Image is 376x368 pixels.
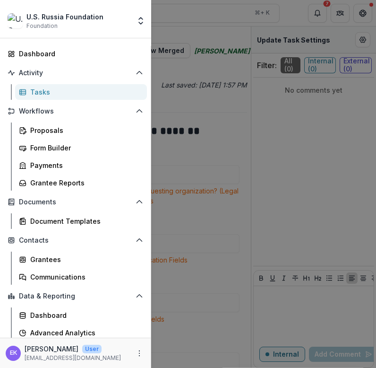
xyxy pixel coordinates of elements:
button: Open Workflows [4,104,147,119]
p: User [82,345,102,353]
span: Documents [19,198,132,206]
button: Open Activity [4,65,147,80]
a: Dashboard [15,307,147,323]
button: More [134,348,145,359]
button: Open Documents [4,194,147,210]
a: Payments [15,158,147,173]
img: U.S. Russia Foundation [8,13,23,28]
div: Communications [30,272,139,282]
a: Grantees [15,252,147,267]
button: Open entity switcher [134,11,147,30]
a: Tasks [15,84,147,100]
div: Proposals [30,125,139,135]
div: Payments [30,160,139,170]
div: Tasks [30,87,139,97]
a: Advanced Analytics [15,325,147,341]
span: Activity [19,69,132,77]
div: Document Templates [30,216,139,226]
a: Dashboard [4,46,147,61]
div: Form Builder [30,143,139,153]
div: Dashboard [19,49,139,59]
button: Open Contacts [4,233,147,248]
div: Grantee Reports [30,178,139,188]
span: Contacts [19,237,132,245]
a: Form Builder [15,140,147,156]
div: Advanced Analytics [30,328,139,338]
p: [PERSON_NAME] [25,344,78,354]
a: Communications [15,269,147,285]
div: Emma K [10,350,17,356]
p: [EMAIL_ADDRESS][DOMAIN_NAME] [25,354,121,362]
div: U.S. Russia Foundation [26,12,103,22]
span: Foundation [26,22,58,30]
a: Proposals [15,123,147,138]
span: Workflows [19,107,132,115]
button: Open Data & Reporting [4,289,147,304]
a: Document Templates [15,213,147,229]
a: Grantee Reports [15,175,147,191]
div: Grantees [30,254,139,264]
span: Data & Reporting [19,292,132,300]
div: Dashboard [30,310,139,320]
